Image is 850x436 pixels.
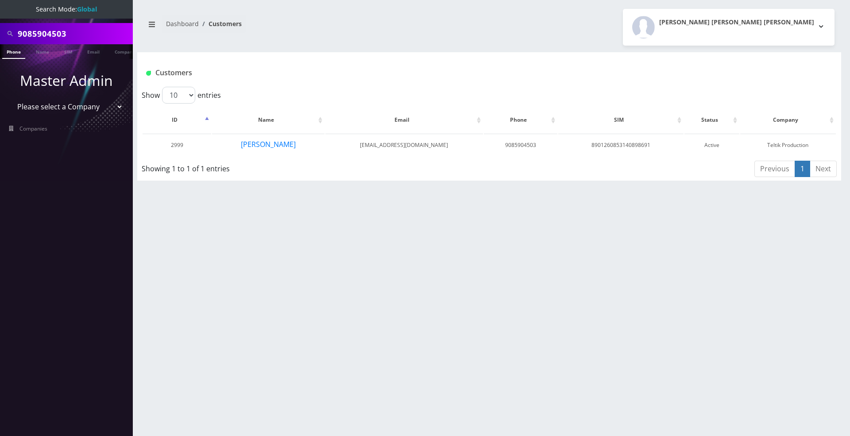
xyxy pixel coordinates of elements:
a: Next [810,161,837,177]
a: Email [83,44,104,58]
th: Status: activate to sort column ascending [684,107,739,133]
td: 2999 [143,134,211,156]
td: Active [684,134,739,156]
strong: Global [77,5,97,13]
td: 8901260853140898691 [558,134,684,156]
button: [PERSON_NAME] [PERSON_NAME] [PERSON_NAME] [623,9,835,46]
th: Phone: activate to sort column ascending [484,107,558,133]
th: SIM: activate to sort column ascending [558,107,684,133]
td: 9085904503 [484,134,558,156]
a: Dashboard [166,19,199,28]
th: Email: activate to sort column ascending [325,107,483,133]
h1: Customers [146,69,716,77]
a: Previous [754,161,795,177]
nav: breadcrumb [144,15,483,40]
button: [PERSON_NAME] [240,139,296,150]
a: 1 [795,161,810,177]
span: Search Mode: [36,5,97,13]
a: Name [31,44,54,58]
div: Showing 1 to 1 of 1 entries [142,160,425,174]
a: Phone [2,44,25,59]
li: Customers [199,19,242,28]
th: ID: activate to sort column descending [143,107,211,133]
h2: [PERSON_NAME] [PERSON_NAME] [PERSON_NAME] [659,19,814,26]
td: Teltik Production [740,134,836,156]
a: Company [110,44,140,58]
th: Name: activate to sort column ascending [212,107,324,133]
select: Showentries [162,87,195,104]
th: Company: activate to sort column ascending [740,107,836,133]
a: SIM [60,44,77,58]
label: Show entries [142,87,221,104]
span: Companies [19,125,47,132]
input: Search All Companies [18,25,131,42]
td: [EMAIL_ADDRESS][DOMAIN_NAME] [325,134,483,156]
